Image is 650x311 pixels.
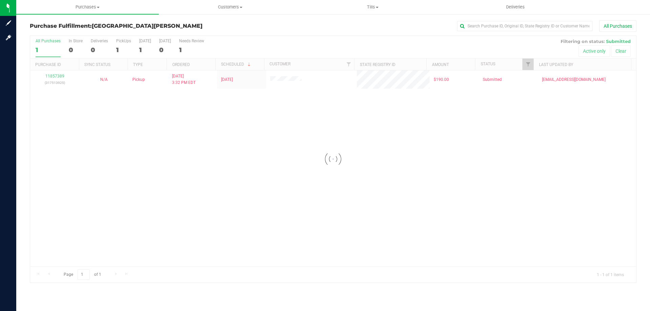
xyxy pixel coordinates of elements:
inline-svg: Log in [5,34,12,41]
input: Search Purchase ID, Original ID, State Registry ID or Customer Name... [457,21,592,31]
span: Tills [302,4,443,10]
inline-svg: Sign up [5,20,12,26]
span: Deliveries [497,4,534,10]
span: Customers [159,4,301,10]
span: [GEOGRAPHIC_DATA][PERSON_NAME] [92,23,202,29]
span: Purchases [16,4,159,10]
button: All Purchases [599,20,636,32]
h3: Purchase Fulfillment: [30,23,232,29]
